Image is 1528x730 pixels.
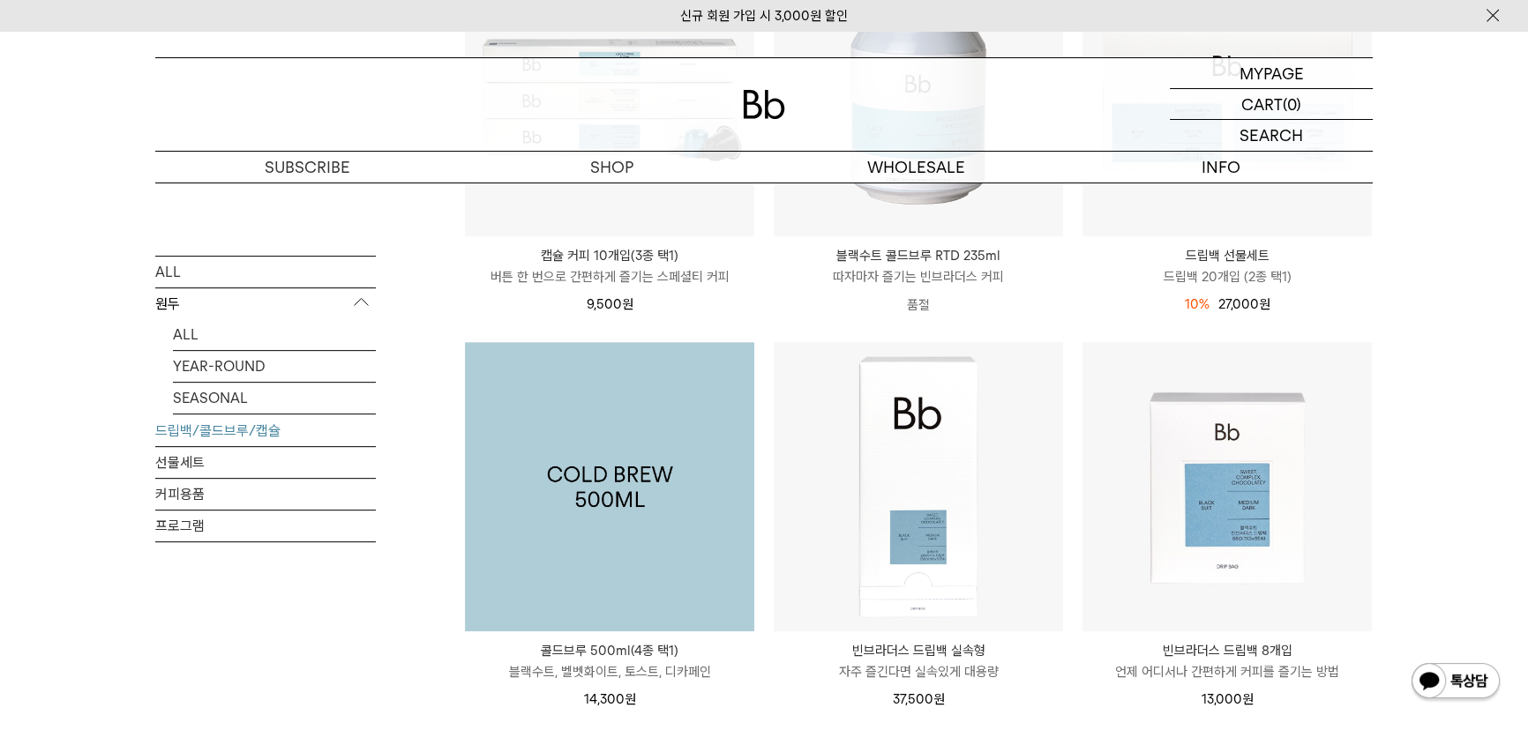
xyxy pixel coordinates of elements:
[465,661,754,682] p: 블랙수트, 벨벳화이트, 토스트, 디카페인
[155,415,376,446] a: 드립백/콜드브루/캡슐
[465,342,754,631] a: 콜드브루 500ml(4종 택1)
[774,342,1063,631] img: 빈브라더스 드립백 실속형
[155,257,376,287] a: ALL
[774,245,1063,266] p: 블랙수트 콜드브루 RTD 235ml
[155,447,376,478] a: 선물세트
[465,266,754,287] p: 버튼 한 번으로 간편하게 즐기는 스페셜티 커피
[1283,89,1301,119] p: (0)
[173,351,376,382] a: YEAR-ROUND
[1259,296,1270,312] span: 원
[173,383,376,413] a: SEASONAL
[155,152,460,182] a: SUBSCRIBE
[1082,640,1372,661] p: 빈브라더스 드립백 8개입
[460,152,764,182] a: SHOP
[774,661,1063,682] p: 자주 즐긴다면 실속있게 대용량
[465,640,754,661] p: 콜드브루 500ml(4종 택1)
[1082,266,1372,287] p: 드립백 20개입 (2종 택1)
[1410,661,1502,704] img: 카카오톡 채널 1:1 채팅 버튼
[465,245,754,287] a: 캡슐 커피 10개입(3종 택1) 버튼 한 번으로 간편하게 즐기는 스페셜티 커피
[774,245,1063,287] a: 블랙수트 콜드브루 RTD 235ml 따자마자 즐기는 빈브라더스 커피
[764,152,1068,182] p: WHOLESALE
[587,296,633,312] span: 9,500
[1218,296,1270,312] span: 27,000
[155,288,376,320] p: 원두
[155,510,376,541] a: 프로그램
[774,640,1063,682] a: 빈브라더스 드립백 실속형 자주 즐긴다면 실속있게 대용량
[1240,58,1304,88] p: MYPAGE
[1082,245,1372,266] p: 드립백 선물세트
[774,266,1063,287] p: 따자마자 즐기는 빈브라더스 커피
[774,287,1063,323] p: 품절
[622,296,633,312] span: 원
[1082,661,1372,682] p: 언제 어디서나 간편하게 커피를 즐기는 방법
[1242,691,1254,707] span: 원
[465,640,754,682] a: 콜드브루 500ml(4종 택1) 블랙수트, 벨벳화이트, 토스트, 디카페인
[743,90,785,119] img: 로고
[1170,58,1373,89] a: MYPAGE
[1082,640,1372,682] a: 빈브라더스 드립백 8개입 언제 어디서나 간편하게 커피를 즐기는 방법
[893,691,945,707] span: 37,500
[680,8,848,24] a: 신규 회원 가입 시 3,000원 할인
[584,691,636,707] span: 14,300
[1170,89,1373,120] a: CART (0)
[1082,342,1372,631] img: 빈브라더스 드립백 8개입
[625,691,636,707] span: 원
[933,691,945,707] span: 원
[155,479,376,510] a: 커피용품
[1082,245,1372,287] a: 드립백 선물세트 드립백 20개입 (2종 택1)
[173,319,376,350] a: ALL
[1202,691,1254,707] span: 13,000
[465,342,754,631] img: 1000000036_add2_027.jpg
[465,245,754,266] p: 캡슐 커피 10개입(3종 택1)
[1068,152,1373,182] p: INFO
[1241,89,1283,119] p: CART
[1240,120,1303,151] p: SEARCH
[1185,294,1210,315] div: 10%
[774,640,1063,661] p: 빈브라더스 드립백 실속형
